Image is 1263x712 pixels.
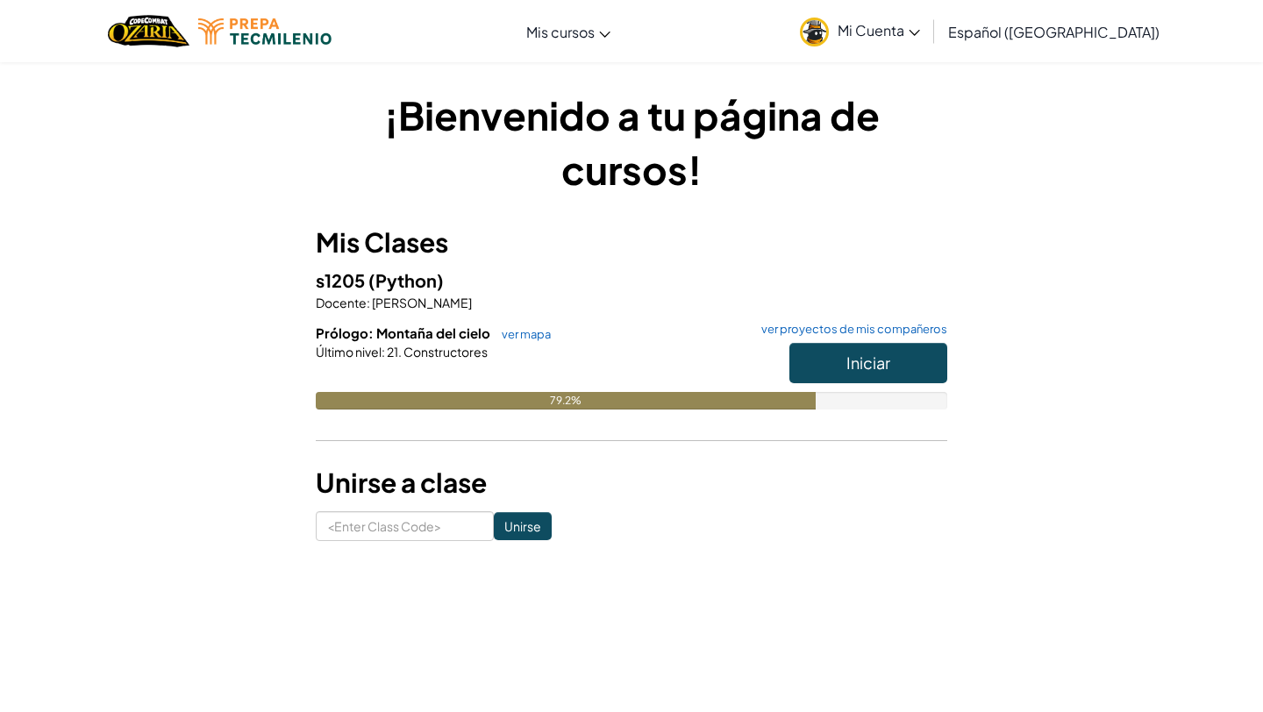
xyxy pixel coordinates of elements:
span: Español ([GEOGRAPHIC_DATA]) [948,23,1160,41]
span: Iniciar [846,352,890,373]
span: Último nivel [316,344,382,360]
input: <Enter Class Code> [316,511,494,541]
input: Unirse [494,512,552,540]
button: Iniciar [789,343,947,383]
a: Mi Cuenta [791,4,929,59]
a: ver proyectos de mis compañeros [753,324,947,335]
span: Prólogo: Montaña del cielo [316,324,493,341]
a: Español ([GEOGRAPHIC_DATA]) [939,8,1168,55]
h3: Mis Clases [316,223,947,262]
span: : [382,344,385,360]
img: Home [108,13,189,49]
h3: Unirse a clase [316,463,947,502]
img: avatar [800,18,829,46]
span: s1205 [316,269,368,291]
h1: ¡Bienvenido a tu página de cursos! [316,88,947,196]
span: 21. [385,344,402,360]
a: ver mapa [493,327,551,341]
a: Ozaria by CodeCombat logo [108,13,189,49]
a: Mis cursos [517,8,619,55]
span: (Python) [368,269,444,291]
span: Mi Cuenta [838,21,920,39]
span: Constructores [402,344,488,360]
img: Tecmilenio logo [198,18,332,45]
span: Mis cursos [526,23,595,41]
div: 79.2% [316,392,816,409]
span: [PERSON_NAME] [370,295,472,310]
span: : [367,295,370,310]
span: Docente [316,295,367,310]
